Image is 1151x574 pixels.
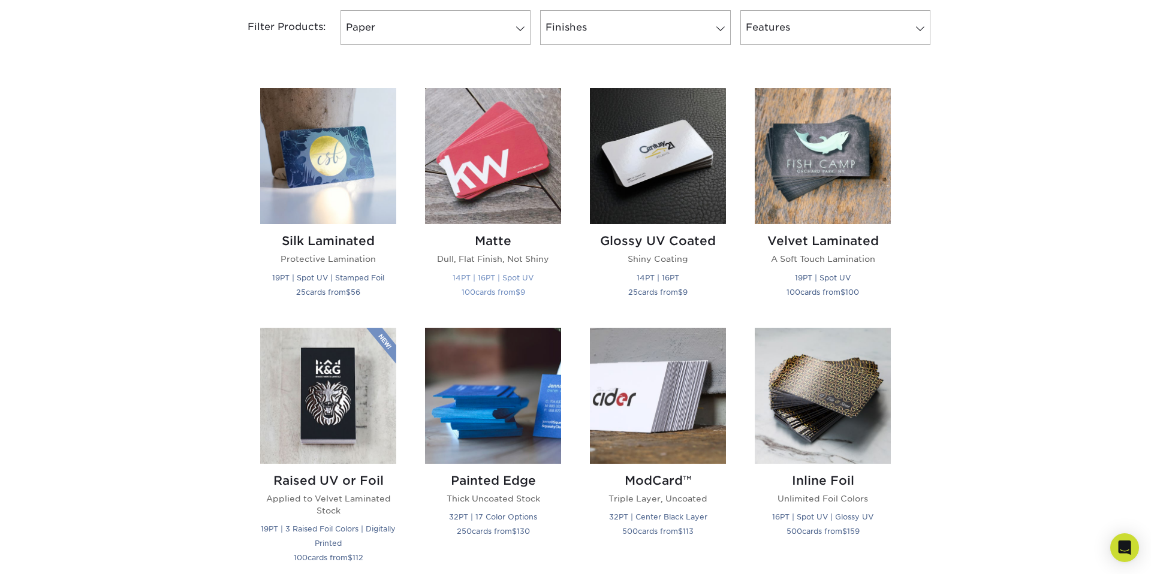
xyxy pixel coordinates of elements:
img: New Product [366,328,396,364]
h2: Painted Edge [425,473,561,488]
span: 159 [847,527,860,536]
p: Protective Lamination [260,253,396,265]
h2: Silk Laminated [260,234,396,248]
a: Finishes [540,10,730,45]
img: Silk Laminated Business Cards [260,88,396,224]
span: 56 [351,288,360,297]
p: Thick Uncoated Stock [425,493,561,504]
small: cards from [628,288,688,297]
small: 19PT | Spot UV | Stamped Foil [272,273,384,282]
span: 250 [457,527,472,536]
h2: Matte [425,234,561,248]
span: 25 [628,288,638,297]
h2: Inline Foil [755,473,891,488]
p: Triple Layer, Uncoated [590,493,726,504]
span: 500 [622,527,638,536]
p: Applied to Velvet Laminated Stock [260,493,396,517]
small: 16PT | Spot UV | Glossy UV [772,512,873,521]
small: cards from [294,553,363,562]
span: $ [512,527,517,536]
p: A Soft Touch Lamination [755,253,891,265]
small: 19PT | 3 Raised Foil Colors | Digitally Printed [261,524,396,548]
img: Matte Business Cards [425,88,561,224]
span: 130 [517,527,530,536]
small: 32PT | 17 Color Options [449,512,537,521]
img: Raised UV or Foil Business Cards [260,328,396,464]
span: 100 [294,553,308,562]
img: Velvet Laminated Business Cards [755,88,891,224]
small: cards from [787,288,859,297]
img: ModCard™ Business Cards [590,328,726,464]
div: Filter Products: [216,10,336,45]
span: 9 [520,288,525,297]
span: 112 [352,553,363,562]
span: $ [348,553,352,562]
h2: Glossy UV Coated [590,234,726,248]
img: Glossy UV Coated Business Cards [590,88,726,224]
span: 100 [462,288,475,297]
span: $ [678,288,683,297]
p: Shiny Coating [590,253,726,265]
span: $ [840,288,845,297]
small: cards from [296,288,360,297]
img: Painted Edge Business Cards [425,328,561,464]
span: 100 [787,288,800,297]
span: $ [346,288,351,297]
a: Features [740,10,930,45]
div: Open Intercom Messenger [1110,533,1139,562]
a: Glossy UV Coated Business Cards Glossy UV Coated Shiny Coating 14PT | 16PT 25cards from$9 [590,88,726,313]
span: 25 [296,288,306,297]
span: $ [516,288,520,297]
small: cards from [457,527,530,536]
p: Unlimited Foil Colors [755,493,891,504]
small: 14PT | 16PT [637,273,679,282]
small: 32PT | Center Black Layer [609,512,707,521]
h2: ModCard™ [590,473,726,488]
span: 500 [787,527,802,536]
a: Velvet Laminated Business Cards Velvet Laminated A Soft Touch Lamination 19PT | Spot UV 100cards ... [755,88,891,313]
a: Matte Business Cards Matte Dull, Flat Finish, Not Shiny 14PT | 16PT | Spot UV 100cards from$9 [425,88,561,313]
small: cards from [787,527,860,536]
span: 113 [683,527,694,536]
small: 14PT | 16PT | Spot UV [453,273,534,282]
span: 100 [845,288,859,297]
h2: Velvet Laminated [755,234,891,248]
a: Paper [341,10,531,45]
img: Inline Foil Business Cards [755,328,891,464]
a: Silk Laminated Business Cards Silk Laminated Protective Lamination 19PT | Spot UV | Stamped Foil ... [260,88,396,313]
p: Dull, Flat Finish, Not Shiny [425,253,561,265]
span: $ [842,527,847,536]
small: cards from [462,288,525,297]
small: cards from [622,527,694,536]
span: 9 [683,288,688,297]
small: 19PT | Spot UV [795,273,851,282]
span: $ [678,527,683,536]
h2: Raised UV or Foil [260,473,396,488]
